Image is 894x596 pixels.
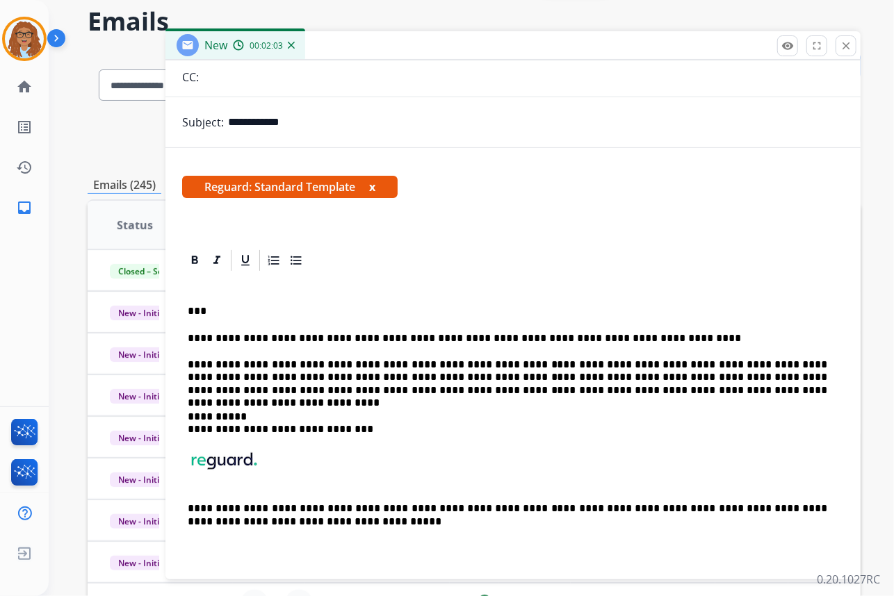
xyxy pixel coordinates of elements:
div: Italic [206,250,227,271]
mat-icon: inbox [16,199,33,216]
span: New - Initial [110,389,174,404]
p: 0.20.1027RC [817,571,880,588]
h2: Emails [88,8,861,35]
img: avatar [5,19,44,58]
div: Bullet List [286,250,307,271]
span: Reguard: Standard Template [182,176,398,198]
span: New - Initial [110,431,174,445]
p: Emails (245) [88,176,161,194]
mat-icon: home [16,78,33,95]
span: Status [117,217,153,233]
div: Ordered List [263,250,284,271]
mat-icon: history [16,159,33,176]
div: Bold [184,250,205,271]
span: New - Initial [110,472,174,487]
span: 00:02:03 [250,40,283,51]
p: Subject: [182,114,224,131]
span: New - Initial [110,347,174,362]
mat-icon: remove_red_eye [781,40,794,52]
span: New - Initial [110,306,174,320]
div: Underline [235,250,256,271]
mat-icon: list_alt [16,119,33,135]
mat-icon: close [840,40,852,52]
button: x [369,179,375,195]
span: New [204,38,227,53]
mat-icon: fullscreen [811,40,823,52]
span: New - Initial [110,556,174,570]
p: CC: [182,69,199,85]
span: Closed – Solved [110,264,187,279]
span: New - Initial [110,514,174,529]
